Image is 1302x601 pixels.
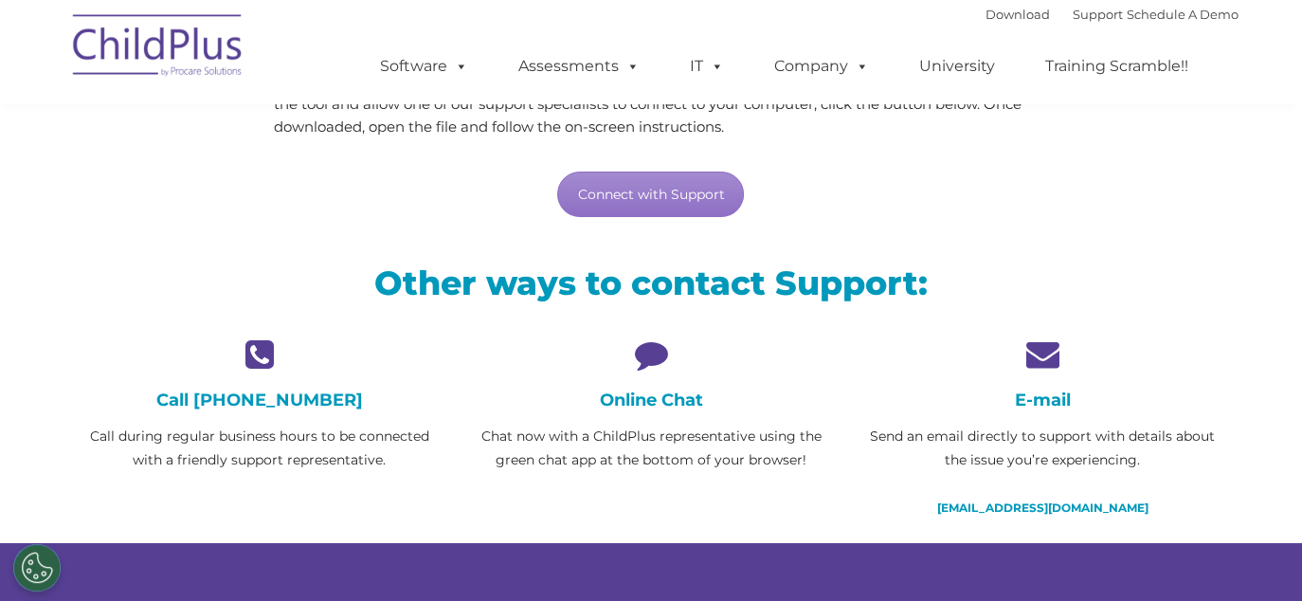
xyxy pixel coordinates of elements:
[78,425,441,472] p: Call during regular business hours to be connected with a friendly support representative.
[361,47,487,85] a: Software
[986,7,1050,22] a: Download
[861,425,1224,472] p: Send an email directly to support with details about the issue you’re experiencing.
[986,7,1239,22] font: |
[63,1,253,96] img: ChildPlus by Procare Solutions
[1073,7,1123,22] a: Support
[671,47,743,85] a: IT
[469,390,832,410] h4: Online Chat
[1127,7,1239,22] a: Schedule A Demo
[1026,47,1207,85] a: Training Scramble!!
[499,47,659,85] a: Assessments
[274,70,1029,138] p: Through our secure support tool, we’ll connect to your computer and solve your issues for you! To...
[78,262,1224,304] h2: Other ways to contact Support:
[469,425,832,472] p: Chat now with a ChildPlus representative using the green chat app at the bottom of your browser!
[78,390,441,410] h4: Call [PHONE_NUMBER]
[13,544,61,592] button: Cookies Settings
[557,172,744,217] a: Connect with Support
[861,390,1224,410] h4: E-mail
[937,501,1148,515] a: [EMAIL_ADDRESS][DOMAIN_NAME]
[900,47,1014,85] a: University
[755,47,888,85] a: Company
